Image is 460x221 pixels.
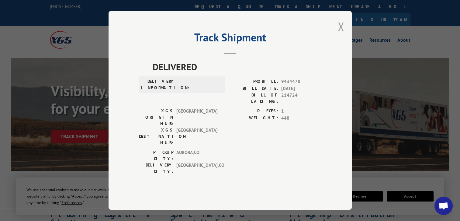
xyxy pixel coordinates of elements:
span: [GEOGRAPHIC_DATA] , CO [176,162,217,175]
label: PICKUP CITY: [139,149,173,162]
label: PIECES: [230,108,278,115]
span: AURORA , CO [176,149,217,162]
span: 448 [281,115,321,122]
a: Open chat [434,197,453,215]
label: PROBILL: [230,78,278,85]
label: DELIVERY CITY: [139,162,173,175]
span: [DATE] [281,85,321,92]
span: 1 [281,108,321,115]
span: [GEOGRAPHIC_DATA] [176,127,217,146]
label: BILL OF LADING: [230,92,278,105]
label: WEIGHT: [230,115,278,122]
label: DELIVERY INFORMATION: [141,78,175,91]
h2: Track Shipment [139,33,321,45]
span: 9434478 [281,78,321,85]
span: DELIVERED [153,60,321,74]
label: XGS DESTINATION HUB: [139,127,173,146]
label: BILL DATE: [230,85,278,92]
button: Close modal [337,19,344,35]
span: 214724 [281,92,321,105]
span: [GEOGRAPHIC_DATA] [176,108,217,127]
label: XGS ORIGIN HUB: [139,108,173,127]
